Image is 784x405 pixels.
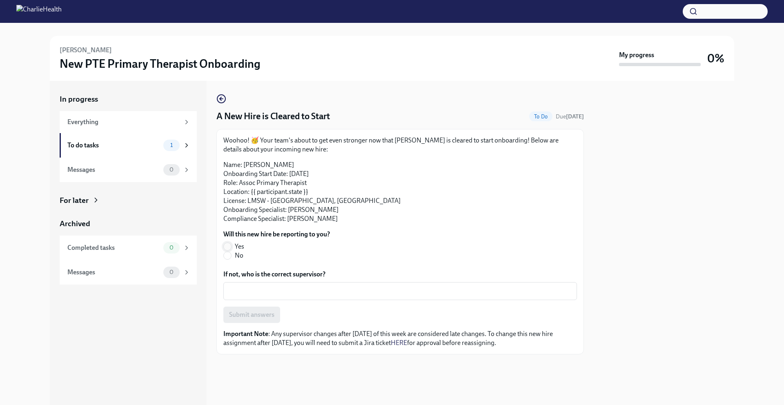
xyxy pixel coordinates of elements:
[223,230,330,239] label: Will this new hire be reporting to you?
[391,339,407,347] a: HERE
[67,165,160,174] div: Messages
[707,51,724,66] h3: 0%
[223,160,577,223] p: Name: [PERSON_NAME] Onboarding Start Date: [DATE] Role: Assoc Primary Therapist Location: {{ part...
[67,243,160,252] div: Completed tasks
[223,136,577,154] p: Woohoo! 🥳 Your team's about to get even stronger now that [PERSON_NAME] is cleared to start onboa...
[60,195,89,206] div: For later
[223,330,268,338] strong: Important Note
[619,51,654,60] strong: My progress
[60,158,197,182] a: Messages0
[60,133,197,158] a: To do tasks1
[60,195,197,206] a: For later
[16,5,62,18] img: CharlieHealth
[60,236,197,260] a: Completed tasks0
[235,251,243,260] span: No
[60,94,197,105] a: In progress
[165,269,178,275] span: 0
[67,118,180,127] div: Everything
[60,56,261,71] h3: New PTE Primary Therapist Onboarding
[235,242,244,251] span: Yes
[67,141,160,150] div: To do tasks
[223,270,577,279] label: If not, who is the correct supervisor?
[165,142,178,148] span: 1
[529,113,552,120] span: To Do
[566,113,584,120] strong: [DATE]
[60,111,197,133] a: Everything
[60,260,197,285] a: Messages0
[216,110,330,122] h4: A New Hire is Cleared to Start
[165,167,178,173] span: 0
[556,113,584,120] span: August 24th, 2025 10:00
[165,245,178,251] span: 0
[60,46,112,55] h6: [PERSON_NAME]
[223,329,577,347] p: : Any supervisor changes after [DATE] of this week are considered late changes. To change this ne...
[556,113,584,120] span: Due
[60,218,197,229] a: Archived
[67,268,160,277] div: Messages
